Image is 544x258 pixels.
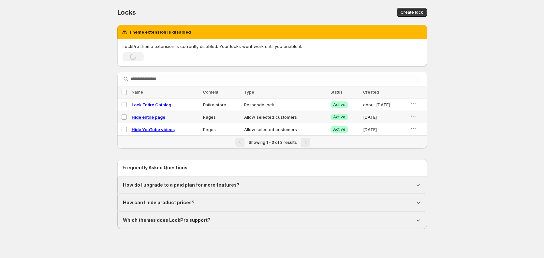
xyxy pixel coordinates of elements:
[123,182,240,188] h1: How do I upgrade to a paid plan for more features?
[331,90,343,95] span: Status
[132,127,175,132] a: Hide YouTube videos
[333,114,346,120] span: Active
[123,199,195,206] h1: How can I hide product prices?
[333,127,346,132] span: Active
[397,8,427,17] button: Create lock
[361,99,408,111] td: about [DATE]
[361,123,408,136] td: [DATE]
[242,123,329,136] td: Allow selected customers
[333,102,346,107] span: Active
[401,10,423,15] span: Create lock
[123,217,211,223] h1: Which themes does LockPro support?
[363,90,379,95] span: Created
[132,114,165,120] a: Hide entire page
[242,99,329,111] td: Passcode lock
[132,102,171,107] a: Lock Entire Catalog
[242,111,329,123] td: Allow selected customers
[123,43,422,50] p: LockPro theme extension is currently disabled. Your locks wont work until you enable it.
[361,111,408,123] td: [DATE]
[132,90,143,95] span: Name
[117,8,136,16] span: Locks
[123,164,422,171] h2: Frequently Asked Questions
[129,29,191,35] h2: Theme extension is disabled
[201,123,242,136] td: Pages
[244,90,254,95] span: Type
[249,140,297,145] span: Showing 1 - 3 of 3 results
[201,99,242,111] td: Entire store
[117,135,427,149] nav: Pagination
[201,111,242,123] td: Pages
[203,90,218,95] span: Content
